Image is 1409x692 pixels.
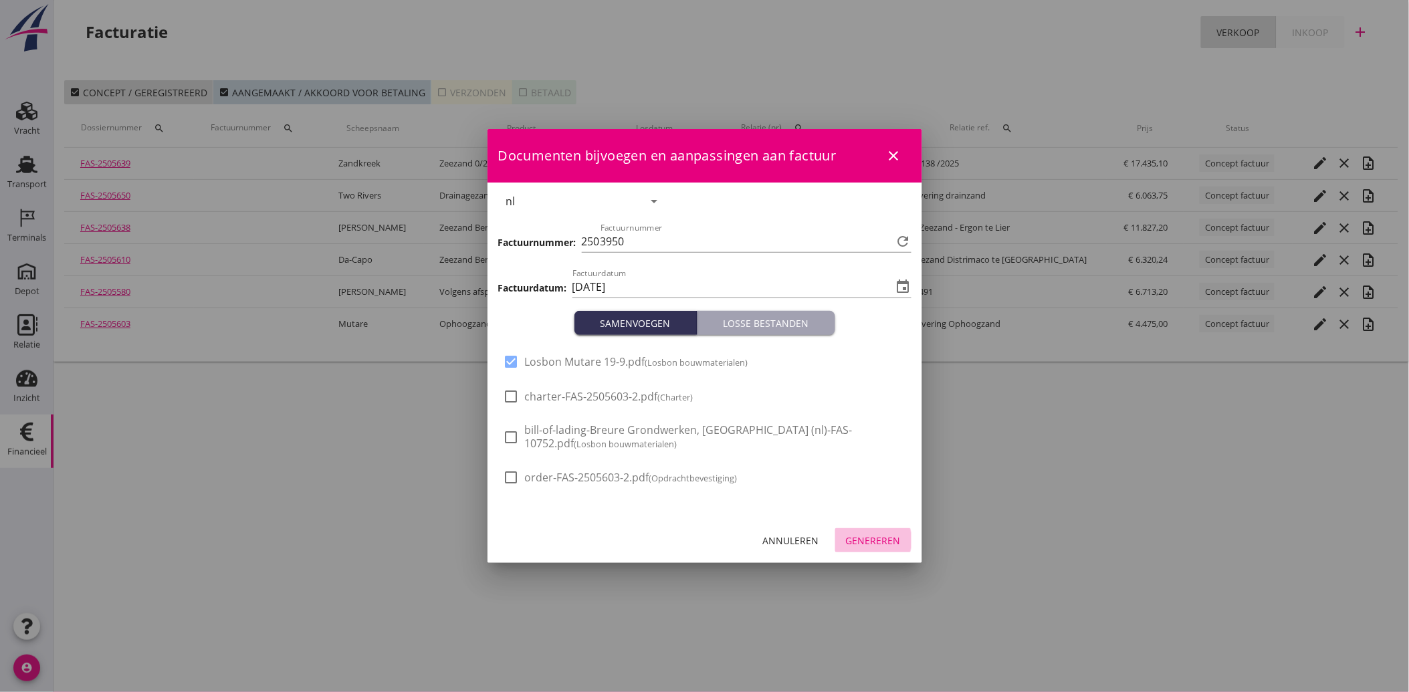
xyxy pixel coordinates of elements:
small: (Charter) [658,391,693,403]
button: Genereren [835,528,911,552]
input: Factuurnummer [601,231,893,252]
small: (Losbon bouwmaterialen) [645,356,748,368]
small: (Losbon bouwmaterialen) [574,438,677,450]
button: Annuleren [752,528,830,552]
div: Annuleren [763,534,819,548]
i: arrow_drop_down [646,193,662,209]
div: Samenvoegen [580,316,691,330]
button: Samenvoegen [574,311,697,335]
span: 250 [582,233,600,250]
input: Factuurdatum [572,276,893,298]
small: (Opdrachtbevestiging) [649,472,738,484]
i: event [895,279,911,295]
span: Losbon Mutare 19-9.pdf [525,355,748,369]
i: refresh [895,233,911,249]
div: Losse bestanden [703,316,830,330]
span: order-FAS-2505603-2.pdf [525,471,738,485]
span: bill-of-lading-Breure Grondwerken, [GEOGRAPHIC_DATA] (nl)-FAS-10752.pdf [525,423,906,451]
div: Documenten bijvoegen en aanpassingen aan factuur [487,129,922,183]
div: Genereren [846,534,901,548]
div: nl [506,195,516,207]
i: close [886,148,902,164]
span: charter-FAS-2505603-2.pdf [525,390,693,404]
button: Losse bestanden [697,311,835,335]
h3: Factuurnummer: [498,235,576,249]
h3: Factuurdatum: [498,281,567,295]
